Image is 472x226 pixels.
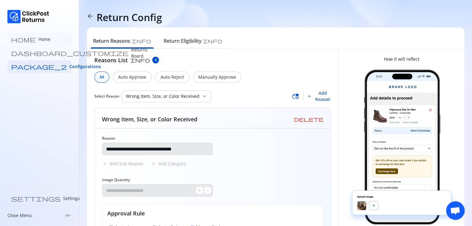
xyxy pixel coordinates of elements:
[11,36,36,42] span: home
[384,56,419,62] p: How it will reflect
[38,36,50,42] p: Home
[7,60,71,73] a: package_2 Configurations
[202,94,207,99] span: keyboard_arrow_down
[7,192,71,205] a: settings Settings
[87,12,94,20] span: arrow_back
[294,117,323,122] span: delete
[161,74,184,80] p: Auto Reject
[164,37,201,45] h6: Return Eligibility
[7,212,32,219] p: Close Menu
[292,93,299,100] span: move_up
[69,63,101,70] span: Configurations
[118,74,146,80] p: Auto Approve
[94,56,128,64] h5: Reasons List
[198,74,236,80] p: Manually Approve
[11,63,67,70] span: package_2
[97,11,162,24] h4: Return Config
[94,94,119,99] span: Select Reason
[107,209,318,217] h5: Approval Rule
[7,10,49,23] img: Logo
[307,94,312,99] span: add
[314,90,331,102] span: Add Reason
[131,47,148,59] p: Returns Board
[446,201,465,220] div: Open chat
[7,33,71,46] a: home Home
[102,115,197,123] h5: Wrong Item, Size, or Color Received
[7,212,71,219] div: Close Menukeyboard_tab_rtl
[93,37,130,45] h6: Return Reasons
[100,75,104,80] span: All
[102,136,115,141] label: Reason
[102,177,130,182] label: Image Quantity
[7,47,71,59] a: dashboard_customize Returns Board
[155,58,157,63] span: 4
[307,90,331,102] button: Add Reason
[11,50,129,56] span: dashboard_customize
[126,93,200,99] p: Wrong Item, Size, or Color Received
[63,195,80,202] p: Settings
[131,38,151,43] span: info
[65,212,71,219] span: keyboard_tab_rtl
[11,195,61,202] span: settings
[203,38,222,43] span: info
[130,58,150,63] span: info
[346,70,457,224] img: return-image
